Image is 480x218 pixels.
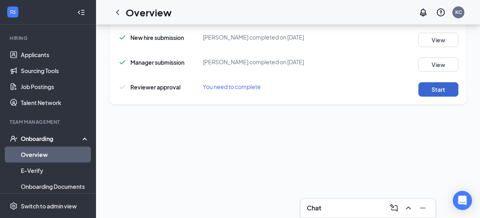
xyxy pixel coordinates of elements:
svg: UserCheck [10,135,18,143]
button: Minimize [416,202,429,214]
button: View [418,57,458,72]
span: [PERSON_NAME] completed on [DATE] [203,34,304,41]
svg: ComposeMessage [389,203,399,213]
h1: Overview [126,6,172,19]
svg: Checkmark [118,82,127,92]
svg: Checkmark [118,33,127,42]
div: Hiring [10,35,88,42]
svg: WorkstreamLogo [9,8,17,16]
div: Onboarding [21,135,82,143]
h3: Chat [307,204,321,212]
svg: Minimize [418,203,428,213]
a: Onboarding Documents [21,178,89,194]
a: E-Verify [21,163,89,178]
div: Team Management [10,119,88,125]
svg: Checkmark [118,57,127,67]
svg: Notifications [418,8,428,17]
div: Open Intercom Messenger [453,191,472,210]
span: New hire submission [130,34,184,41]
svg: QuestionInfo [436,8,446,17]
a: Overview [21,147,89,163]
a: Sourcing Tools [21,63,89,79]
a: Job Postings [21,79,89,95]
a: Applicants [21,47,89,63]
span: Manager submission [130,59,184,66]
svg: Settings [10,202,18,210]
div: KC [455,9,462,16]
svg: ChevronUp [404,203,413,213]
button: View [418,33,458,47]
span: You need to complete [203,83,261,90]
button: Start [418,82,458,97]
span: Reviewer approval [130,83,180,91]
a: Talent Network [21,95,89,111]
button: ChevronUp [402,202,415,214]
button: ComposeMessage [388,202,400,214]
svg: ChevronLeft [113,8,122,17]
svg: Collapse [77,8,85,16]
span: [PERSON_NAME] completed on [DATE] [203,58,304,65]
div: Switch to admin view [21,202,77,210]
